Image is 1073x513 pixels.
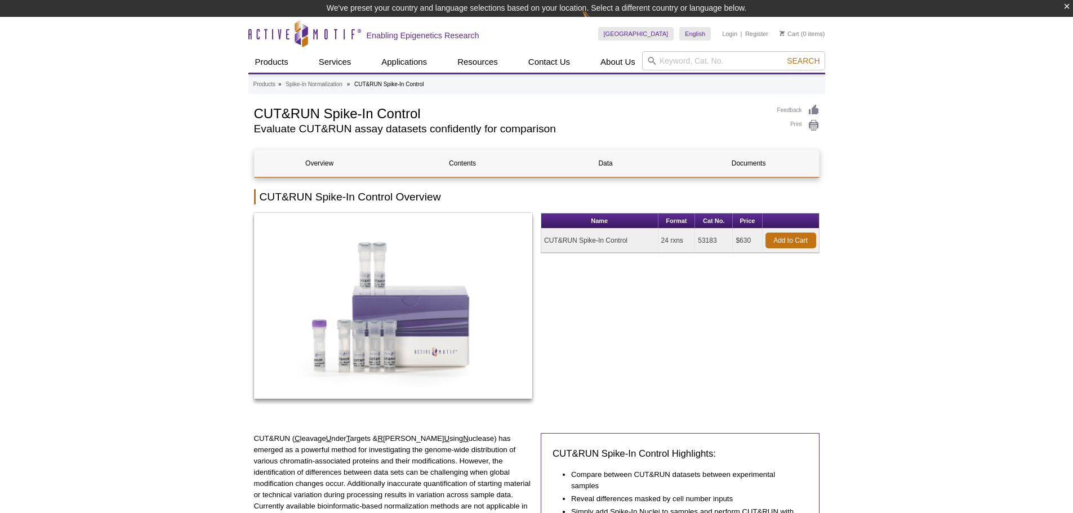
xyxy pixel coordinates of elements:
u: T [346,434,350,443]
li: (0 items) [780,27,825,41]
button: Search [783,56,823,66]
h3: CUT&RUN Spike-In Control Highlights: [553,447,808,461]
a: Feedback [777,104,820,117]
a: Cart [780,30,799,38]
td: $630 [733,229,762,253]
img: Change Here [582,8,612,35]
a: Services [312,51,358,73]
a: [GEOGRAPHIC_DATA] [598,27,674,41]
h1: CUT&RUN Spike-In Control [254,104,766,121]
h2: Enabling Epigenetics Research [367,30,479,41]
u: C [295,434,300,443]
li: Reveal differences masked by cell number inputs [571,493,796,505]
u: U [326,434,332,443]
a: About Us [594,51,642,73]
a: Contact Us [522,51,577,73]
a: Register [745,30,768,38]
a: Spike-In Normalization [286,79,342,90]
a: Products [253,79,275,90]
th: Cat No. [695,213,733,229]
h2: Evaluate CUT&RUN assay datasets confidently for comparison [254,124,766,134]
u: U [444,434,449,443]
li: CUT&RUN Spike-In Control [354,81,424,87]
a: Add to Cart [765,233,816,248]
li: Compare between CUT&RUN datasets between experimental samples [571,469,796,492]
a: Resources [451,51,505,73]
th: Name [541,213,658,229]
th: Price [733,213,762,229]
u: R [377,434,383,443]
a: English [679,27,711,41]
li: » [278,81,282,87]
th: Format [658,213,696,229]
td: CUT&RUN Spike-In Control [541,229,658,253]
span: Search [787,56,820,65]
a: Contents [398,150,528,177]
a: Products [248,51,295,73]
li: » [347,81,350,87]
a: Print [777,119,820,132]
img: Your Cart [780,30,785,36]
img: CUT&RUN Spike-In Control Kit [254,213,533,399]
a: Data [541,150,671,177]
a: Overview [255,150,385,177]
a: Login [722,30,737,38]
li: | [741,27,742,41]
u: N [463,434,469,443]
td: 53183 [695,229,733,253]
h2: CUT&RUN Spike-In Control Overview [254,189,820,204]
a: Documents [684,150,814,177]
input: Keyword, Cat. No. [642,51,825,70]
td: 24 rxns [658,229,696,253]
a: Applications [375,51,434,73]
